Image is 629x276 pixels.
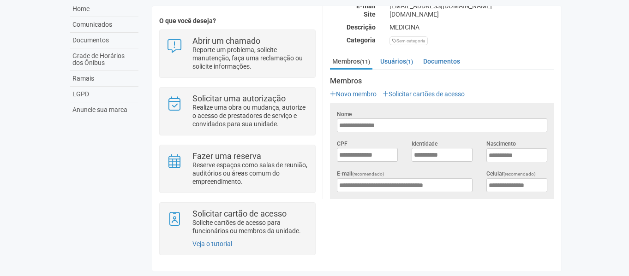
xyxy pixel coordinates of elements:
[356,2,376,10] strong: E-mail
[192,218,308,235] p: Solicite cartões de acesso para funcionários ou membros da unidade.
[192,94,286,103] strong: Solicitar uma autorização
[383,90,465,98] a: Solicitar cartões de acesso
[167,94,308,128] a: Solicitar uma autorização Realize uma obra ou mudança, autorize o acesso de prestadores de serviç...
[347,36,376,44] strong: Categoria
[337,170,384,178] label: E-mail
[192,36,260,46] strong: Abrir um chamado
[383,23,561,31] div: MEDICINA
[330,90,377,98] a: Novo membro
[330,54,372,70] a: Membros(11)
[360,59,370,65] small: (11)
[192,46,308,70] p: Reporte um problema, solicite manutenção, faça uma reclamação ou solicite informações.
[383,2,561,10] div: [EMAIL_ADDRESS][DOMAIN_NAME]
[70,87,138,102] a: LGPD
[192,151,261,161] strong: Fazer uma reserva
[378,54,415,68] a: Usuários(1)
[159,18,316,24] h4: O que você deseja?
[383,10,561,18] div: [DOMAIN_NAME]
[412,140,437,148] label: Identidade
[167,152,308,186] a: Fazer uma reserva Reserve espaços como salas de reunião, auditórios ou áreas comum do empreendime...
[192,209,287,218] strong: Solicitar cartão de acesso
[486,140,516,148] label: Nascimento
[70,17,138,33] a: Comunicados
[70,71,138,87] a: Ramais
[192,161,308,186] p: Reserve espaços como salas de reunião, auditórios ou áreas comum do empreendimento.
[347,23,376,31] strong: Descrição
[192,240,232,247] a: Veja o tutorial
[352,171,384,176] span: (recomendado)
[70,1,138,17] a: Home
[389,36,428,45] div: Sem categoria
[70,33,138,48] a: Documentos
[364,11,376,18] strong: Site
[70,48,138,71] a: Grade de Horários dos Ônibus
[406,59,413,65] small: (1)
[486,170,536,178] label: Celular
[421,54,462,68] a: Documentos
[337,140,347,148] label: CPF
[167,210,308,235] a: Solicitar cartão de acesso Solicite cartões de acesso para funcionários ou membros da unidade.
[503,171,536,176] span: (recomendado)
[192,103,308,128] p: Realize uma obra ou mudança, autorize o acesso de prestadores de serviço e convidados para sua un...
[70,102,138,117] a: Anuncie sua marca
[167,37,308,70] a: Abrir um chamado Reporte um problema, solicite manutenção, faça uma reclamação ou solicite inform...
[337,110,352,118] label: Nome
[330,77,554,85] strong: Membros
